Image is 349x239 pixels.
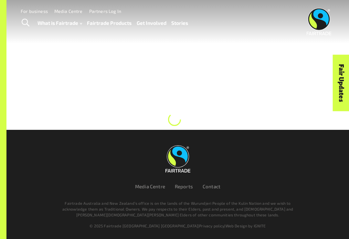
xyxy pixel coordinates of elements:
a: Partners Log In [89,8,121,14]
a: Get Involved [137,18,166,27]
a: Web Design by IGNITE [226,223,266,228]
img: Fairtrade Australia New Zealand logo [307,8,332,35]
a: Reports [175,183,193,189]
a: Fairtrade Products [87,18,132,27]
a: For business [21,8,48,14]
a: Media Centre [54,8,83,14]
a: Privacy policy [199,223,224,228]
a: Stories [171,18,188,27]
img: Fairtrade Australia New Zealand logo [165,145,190,172]
p: Fairtrade Australia and New Zealand’s office is on the lands of the Wurundjeri People of the Kuli... [55,200,301,218]
span: © 2025 Fairtrade [GEOGRAPHIC_DATA] [GEOGRAPHIC_DATA] [90,223,198,228]
a: What is Fairtrade [37,18,82,27]
a: Contact [203,183,220,189]
div: | | [30,223,326,229]
a: Media Centre [135,183,165,189]
a: Toggle Search [17,15,33,31]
